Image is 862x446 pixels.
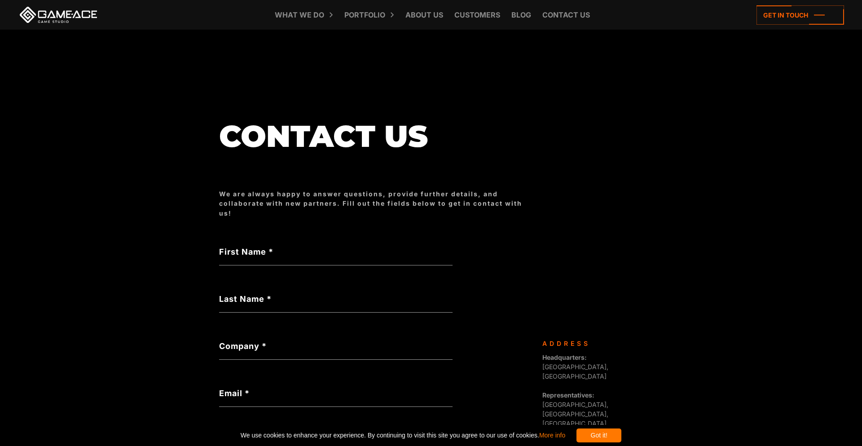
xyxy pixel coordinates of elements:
[542,353,608,380] span: [GEOGRAPHIC_DATA], [GEOGRAPHIC_DATA]
[219,120,533,153] h1: Contact us
[756,5,844,25] a: Get in touch
[539,432,565,439] a: More info
[576,428,621,442] div: Got it!
[542,353,587,361] strong: Headquarters:
[219,293,453,305] label: Last Name *
[219,189,533,218] div: We are always happy to answer questions, provide further details, and collaborate with new partne...
[542,339,637,348] div: Address
[542,391,594,399] strong: Representatives:
[219,340,453,352] label: Company *
[542,391,608,437] span: [GEOGRAPHIC_DATA], [GEOGRAPHIC_DATA], [GEOGRAPHIC_DATA], [GEOGRAPHIC_DATA]
[219,246,453,258] label: First Name *
[241,428,565,442] span: We use cookies to enhance your experience. By continuing to visit this site you agree to our use ...
[219,387,453,399] label: Email *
